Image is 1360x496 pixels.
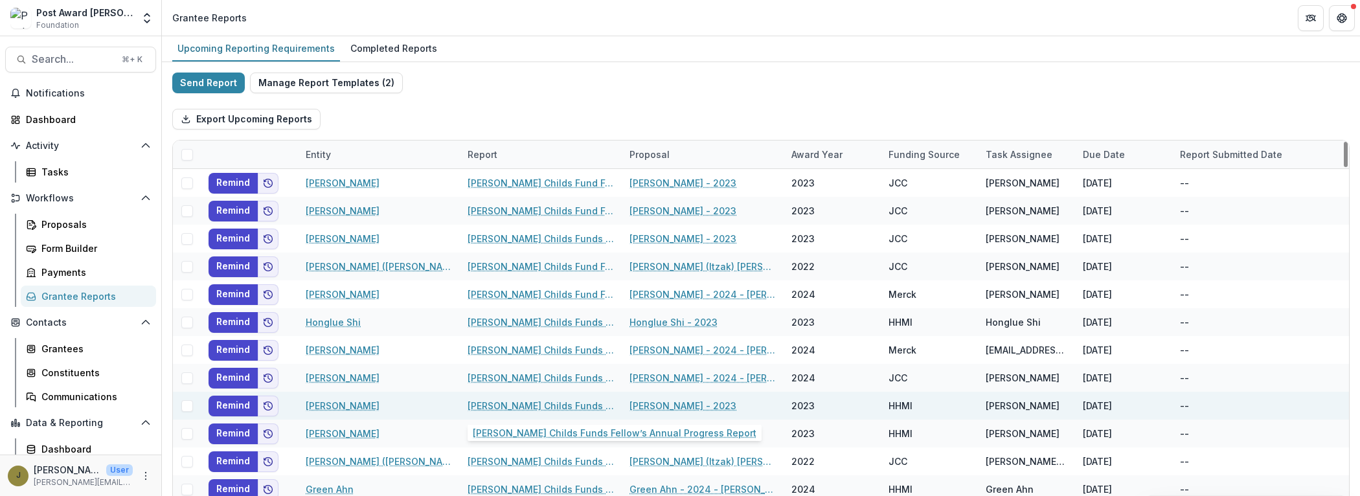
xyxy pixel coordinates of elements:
[298,148,339,161] div: Entity
[629,399,736,412] a: [PERSON_NAME] - 2023
[468,343,614,357] a: [PERSON_NAME] Childs Funds Fellow’s Annual Progress Report
[629,287,776,301] a: [PERSON_NAME] - 2024 - [PERSON_NAME] Childs Memorial Fund - Fellowship Application
[881,141,978,168] div: Funding Source
[1075,141,1172,168] div: Due Date
[468,399,614,412] a: [PERSON_NAME] Childs Funds Fellow’s Annual Progress Report
[138,468,153,484] button: More
[1075,447,1172,475] div: [DATE]
[1180,315,1189,329] div: --
[36,19,79,31] span: Foundation
[629,427,736,440] a: [PERSON_NAME] - 2023
[1075,280,1172,308] div: [DATE]
[986,204,1060,218] div: [PERSON_NAME]
[209,284,258,305] button: Remind
[629,343,776,357] a: [PERSON_NAME] - 2024 - [PERSON_NAME] Childs Memorial Fund - Fellowship Application
[26,418,135,429] span: Data & Reporting
[209,312,258,333] button: Remind
[986,232,1060,245] div: [PERSON_NAME]
[468,287,614,301] a: [PERSON_NAME] Childs Fund Fellowship Award Financial Expenditure Report
[21,438,156,460] a: Dashboard
[1298,5,1324,31] button: Partners
[16,471,21,480] div: Jamie
[791,455,815,468] div: 2022
[978,148,1060,161] div: Task Assignee
[172,73,245,93] button: Send Report
[468,176,614,190] a: [PERSON_NAME] Childs Fund Fellowship Award Financial Expenditure Report
[5,188,156,209] button: Open Workflows
[1075,197,1172,225] div: [DATE]
[791,482,815,496] div: 2024
[889,427,912,440] div: HHMI
[1172,141,1334,168] div: Report Submitted Date
[460,141,622,168] div: Report
[622,141,784,168] div: Proposal
[258,451,278,472] button: Add to friends
[1180,371,1189,385] div: --
[889,399,912,412] div: HHMI
[629,315,718,329] a: Honglue Shi - 2023
[258,229,278,249] button: Add to friends
[986,260,1060,273] div: [PERSON_NAME]
[258,423,278,444] button: Add to friends
[5,83,156,104] button: Notifications
[468,204,614,218] a: [PERSON_NAME] Childs Fund Fellowship Award Financial Expenditure Report
[41,218,146,231] div: Proposals
[889,455,907,468] div: JCC
[784,148,850,161] div: Award Year
[250,73,403,93] button: Manage Report Templates (2)
[172,39,340,58] div: Upcoming Reporting Requirements
[881,148,968,161] div: Funding Source
[306,427,380,440] a: [PERSON_NAME]
[306,287,380,301] a: [PERSON_NAME]
[209,396,258,416] button: Remind
[1075,420,1172,447] div: [DATE]
[41,366,146,379] div: Constituents
[791,176,815,190] div: 2023
[1075,148,1133,161] div: Due Date
[306,399,380,412] a: [PERSON_NAME]
[21,338,156,359] a: Grantees
[172,11,247,25] div: Grantee Reports
[629,204,736,218] a: [PERSON_NAME] - 2023
[629,232,736,245] a: [PERSON_NAME] - 2023
[172,109,321,130] button: Export Upcoming Reports
[5,135,156,156] button: Open Activity
[167,8,252,27] nav: breadcrumb
[26,193,135,204] span: Workflows
[21,362,156,383] a: Constituents
[468,455,614,468] a: [PERSON_NAME] Childs Funds Fellow’s Annual Progress Report
[986,455,1067,468] div: [PERSON_NAME] ([PERSON_NAME]
[258,396,278,416] button: Add to friends
[209,256,258,277] button: Remind
[1172,148,1290,161] div: Report Submitted Date
[986,399,1060,412] div: [PERSON_NAME]
[1180,176,1189,190] div: --
[21,262,156,283] a: Payments
[791,371,815,385] div: 2024
[986,343,1067,357] div: [EMAIL_ADDRESS][DOMAIN_NAME]
[21,161,156,183] a: Tasks
[258,284,278,305] button: Add to friends
[1075,253,1172,280] div: [DATE]
[26,317,135,328] span: Contacts
[306,315,361,329] a: Honglue Shi
[468,427,614,440] a: [PERSON_NAME] Childs Funds Fellow’s Annual Progress Report
[26,88,151,99] span: Notifications
[41,342,146,355] div: Grantees
[258,173,278,194] button: Add to friends
[1180,455,1189,468] div: --
[1180,343,1189,357] div: --
[889,176,907,190] div: JCC
[34,477,133,488] p: [PERSON_NAME][EMAIL_ADDRESS][PERSON_NAME][DOMAIN_NAME]
[629,455,776,468] a: [PERSON_NAME] (Itzak) [PERSON_NAME] - 2022
[889,260,907,273] div: JCC
[26,113,146,126] div: Dashboard
[258,201,278,221] button: Add to friends
[258,256,278,277] button: Add to friends
[889,204,907,218] div: JCC
[1075,225,1172,253] div: [DATE]
[258,340,278,361] button: Add to friends
[1180,204,1189,218] div: --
